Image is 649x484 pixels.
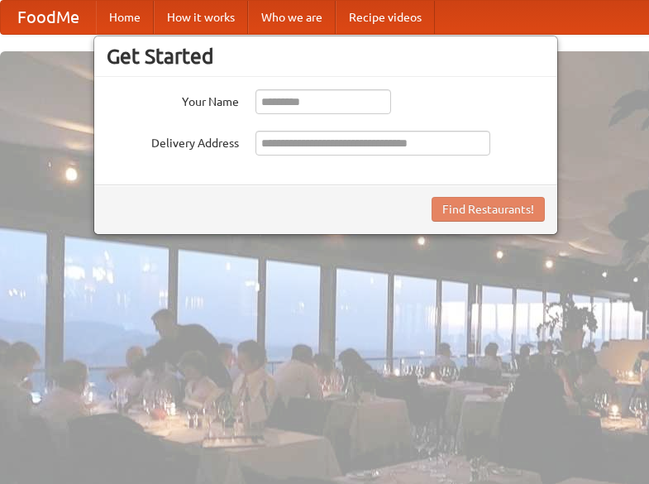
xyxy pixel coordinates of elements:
[107,131,239,151] label: Delivery Address
[107,89,239,110] label: Your Name
[248,1,336,34] a: Who we are
[96,1,154,34] a: Home
[336,1,435,34] a: Recipe videos
[1,1,96,34] a: FoodMe
[154,1,248,34] a: How it works
[107,44,545,69] h3: Get Started
[432,197,545,222] button: Find Restaurants!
